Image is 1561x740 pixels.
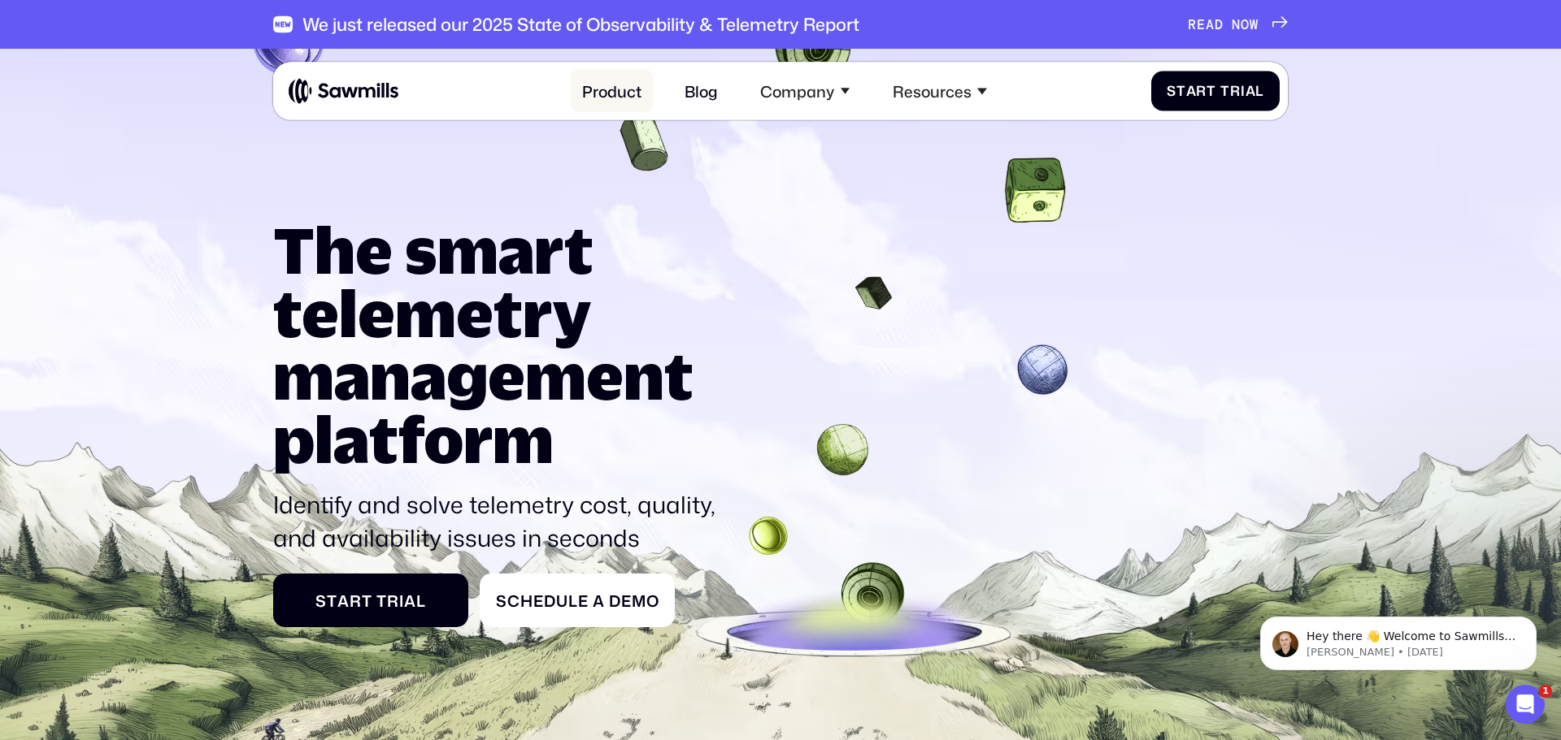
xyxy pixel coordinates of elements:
span: E [1197,16,1206,32]
a: StartTrial [273,573,468,627]
span: O [1241,16,1250,32]
span: 1 [1539,685,1552,698]
span: a [1246,83,1256,99]
span: D [1215,16,1224,32]
span: l [416,591,426,610]
a: Product [571,70,654,112]
span: a [337,591,350,610]
span: r [1230,83,1241,99]
span: u [556,591,568,610]
iframe: Intercom notifications message [1236,582,1561,696]
span: a [593,591,605,610]
span: R [1188,16,1197,32]
span: T [1220,83,1230,99]
div: Resources [881,70,998,112]
span: a [404,591,416,610]
span: l [568,591,578,610]
span: S [496,591,507,610]
span: i [1241,83,1246,99]
span: o [646,591,659,610]
span: d [544,591,556,610]
a: ScheduleaDemo [480,573,675,627]
span: t [1207,83,1216,99]
span: r [350,591,362,610]
iframe: Intercom live chat [1506,685,1545,724]
span: t [362,591,372,610]
span: r [387,591,399,610]
span: c [507,591,520,610]
span: r [1196,83,1207,99]
span: e [578,591,589,610]
span: e [621,591,632,610]
h1: The smart telemetry management platform [273,219,726,471]
span: e [533,591,544,610]
div: We just released our 2025 State of Observability & Telemetry Report [302,14,859,35]
p: Identify and solve telemetry cost, quality, and availability issues in seconds [273,488,726,554]
span: N [1232,16,1241,32]
span: m [632,591,646,610]
span: t [1176,83,1186,99]
span: A [1206,16,1215,32]
a: READNOW [1188,16,1288,32]
span: W [1250,16,1259,32]
span: S [1167,83,1176,99]
div: Resources [893,81,972,100]
span: S [315,591,327,610]
span: a [1186,83,1197,99]
span: l [1255,83,1264,99]
div: Company [760,81,834,100]
a: StartTrial [1151,71,1281,110]
span: t [327,591,337,610]
a: Blog [672,70,729,112]
div: Company [749,70,861,112]
span: h [520,591,533,610]
span: D [609,591,621,610]
span: T [376,591,387,610]
span: i [399,591,404,610]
